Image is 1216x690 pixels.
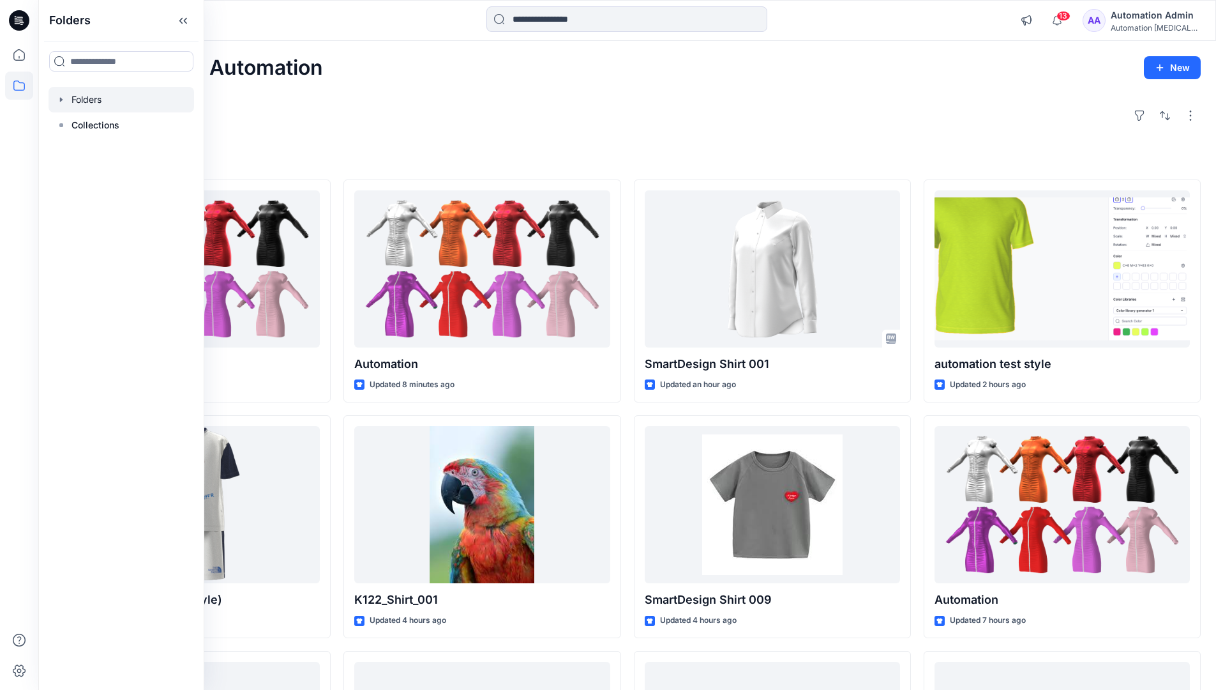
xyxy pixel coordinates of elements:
[1111,8,1200,23] div: Automation Admin
[354,591,610,609] p: K122_Shirt_001
[935,355,1190,373] p: automation test style
[370,378,454,392] p: Updated 8 minutes ago
[370,614,446,627] p: Updated 4 hours ago
[354,190,610,348] a: Automation
[354,355,610,373] p: Automation
[935,591,1190,609] p: Automation
[54,151,1201,167] h4: Styles
[1111,23,1200,33] div: Automation [MEDICAL_DATA]...
[660,614,737,627] p: Updated 4 hours ago
[935,426,1190,584] a: Automation
[354,426,610,584] a: K122_Shirt_001
[645,355,900,373] p: SmartDesign Shirt 001
[645,190,900,348] a: SmartDesign Shirt 001
[1083,9,1106,32] div: AA
[71,118,119,133] p: Collections
[950,378,1026,392] p: Updated 2 hours ago
[1056,11,1070,21] span: 13
[660,378,736,392] p: Updated an hour ago
[1144,56,1201,79] button: New
[645,591,900,609] p: SmartDesign Shirt 009
[935,190,1190,348] a: automation test style
[645,426,900,584] a: SmartDesign Shirt 009
[950,614,1026,627] p: Updated 7 hours ago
